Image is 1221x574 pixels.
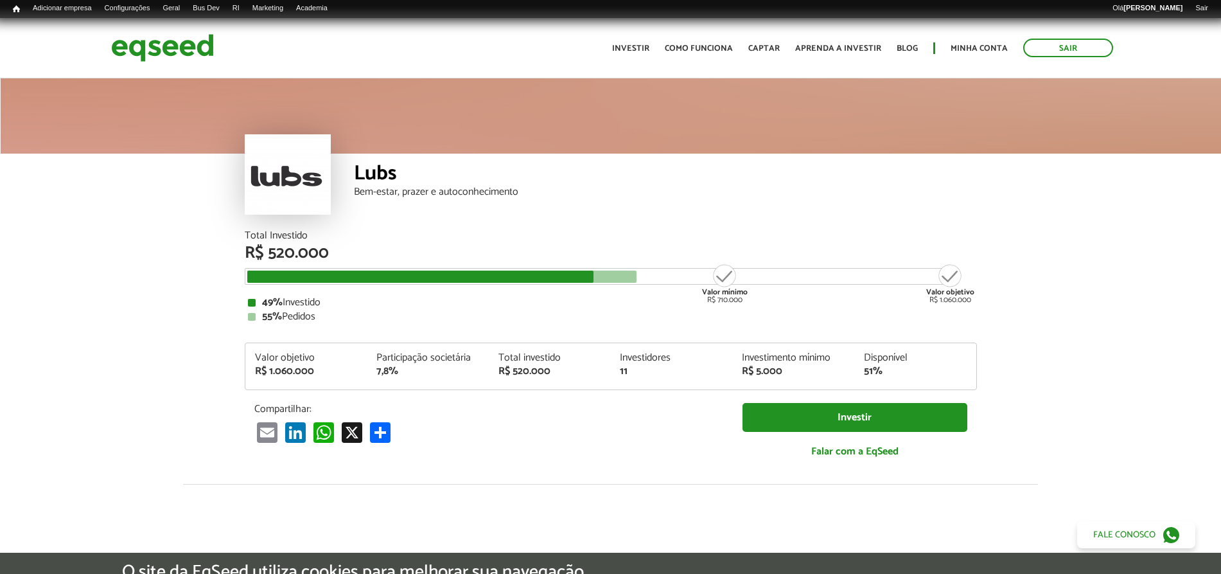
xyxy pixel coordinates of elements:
[926,263,974,304] div: R$ 1.060.000
[1189,3,1215,13] a: Sair
[376,366,479,377] div: 7,8%
[354,163,977,187] div: Lubs
[864,353,967,363] div: Disponível
[1077,521,1195,548] a: Fale conosco
[248,312,974,322] div: Pedidos
[111,31,214,65] img: EqSeed
[864,366,967,377] div: 51%
[612,44,649,53] a: Investir
[701,263,749,304] div: R$ 710.000
[226,3,246,13] a: RI
[367,422,393,443] a: Share
[795,44,881,53] a: Aprenda a investir
[254,403,723,415] p: Compartilhar:
[498,366,601,377] div: R$ 520.000
[1106,3,1189,13] a: Olá[PERSON_NAME]
[742,353,845,363] div: Investimento mínimo
[926,286,974,298] strong: Valor objetivo
[620,366,723,377] div: 11
[1023,39,1113,57] a: Sair
[290,3,334,13] a: Academia
[6,3,26,15] a: Início
[748,44,780,53] a: Captar
[702,286,748,298] strong: Valor mínimo
[262,294,283,311] strong: 49%
[742,403,967,432] a: Investir
[283,422,308,443] a: LinkedIn
[245,245,977,262] div: R$ 520.000
[339,422,365,443] a: X
[255,353,358,363] div: Valor objetivo
[897,44,918,53] a: Blog
[498,353,601,363] div: Total investido
[742,366,845,377] div: R$ 5.000
[255,366,358,377] div: R$ 1.060.000
[376,353,479,363] div: Participação societária
[742,438,967,465] a: Falar com a EqSeed
[98,3,157,13] a: Configurações
[186,3,226,13] a: Bus Dev
[156,3,186,13] a: Geral
[665,44,733,53] a: Como funciona
[13,4,20,13] span: Início
[248,298,974,308] div: Investido
[26,3,98,13] a: Adicionar empresa
[254,422,280,443] a: Email
[951,44,1008,53] a: Minha conta
[311,422,337,443] a: WhatsApp
[245,231,977,241] div: Total Investido
[262,308,282,325] strong: 55%
[354,187,977,197] div: Bem-estar, prazer e autoconhecimento
[1123,4,1182,12] strong: [PERSON_NAME]
[246,3,290,13] a: Marketing
[620,353,723,363] div: Investidores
